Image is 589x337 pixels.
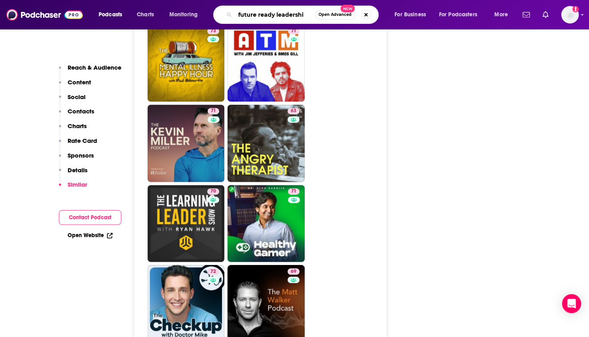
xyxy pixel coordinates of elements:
span: Open Advanced [319,13,352,17]
a: 73 [207,28,219,34]
a: 71 [288,188,299,195]
a: Show notifications dropdown [519,8,533,21]
p: Details [68,166,87,174]
button: Open AdvancedNew [315,10,355,19]
a: 71 [148,105,225,182]
span: 71 [211,107,216,115]
p: Charts [68,122,87,130]
button: Charts [59,122,87,137]
button: Content [59,78,91,93]
p: Contacts [68,107,94,115]
a: 70 [207,188,219,195]
button: open menu [389,8,436,21]
button: Details [59,166,87,181]
p: Content [68,78,91,86]
p: Sponsors [68,152,94,159]
p: Similar [68,181,87,188]
span: 70 [210,187,216,195]
span: More [494,9,508,20]
p: Social [68,93,86,101]
a: 63 [227,105,305,182]
img: Podchaser - Follow, Share and Rate Podcasts [6,7,83,22]
span: 71 [291,27,296,35]
img: User Profile [561,6,579,23]
button: Similar [59,181,87,195]
div: Search podcasts, credits, & more... [221,6,386,24]
a: Show notifications dropdown [539,8,552,21]
button: Reach & Audience [59,64,121,78]
div: Open Intercom Messenger [562,294,581,313]
a: Charts [132,8,159,21]
span: 69 [291,268,296,276]
a: 71 [288,28,299,34]
span: Charts [137,9,154,20]
button: Contacts [59,107,94,122]
button: open menu [434,8,489,21]
button: Sponsors [59,152,94,166]
span: 71 [291,187,296,195]
span: For Podcasters [439,9,477,20]
button: open menu [164,8,208,21]
a: Open Website [68,232,113,239]
span: Monitoring [169,9,198,20]
span: 72 [210,268,216,276]
input: Search podcasts, credits, & more... [235,8,315,21]
button: Rate Card [59,137,97,152]
a: 72 [207,268,219,275]
a: 71 [208,108,219,114]
button: Show profile menu [561,6,579,23]
a: 73 [148,25,225,102]
button: open menu [489,8,518,21]
p: Reach & Audience [68,64,121,71]
span: Logged in as WE_Broadcast [561,6,579,23]
span: For Business [395,9,426,20]
span: 73 [210,27,216,35]
a: 71 [227,25,305,102]
a: 69 [288,268,299,275]
button: Social [59,93,86,108]
span: New [340,5,355,12]
button: open menu [93,8,132,21]
svg: Add a profile image [572,6,579,12]
a: 71 [227,185,305,262]
span: Podcasts [99,9,122,20]
p: Rate Card [68,137,97,144]
a: 70 [148,185,225,262]
button: Contact Podcast [59,210,121,225]
a: 63 [288,108,299,114]
span: 63 [291,107,296,115]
